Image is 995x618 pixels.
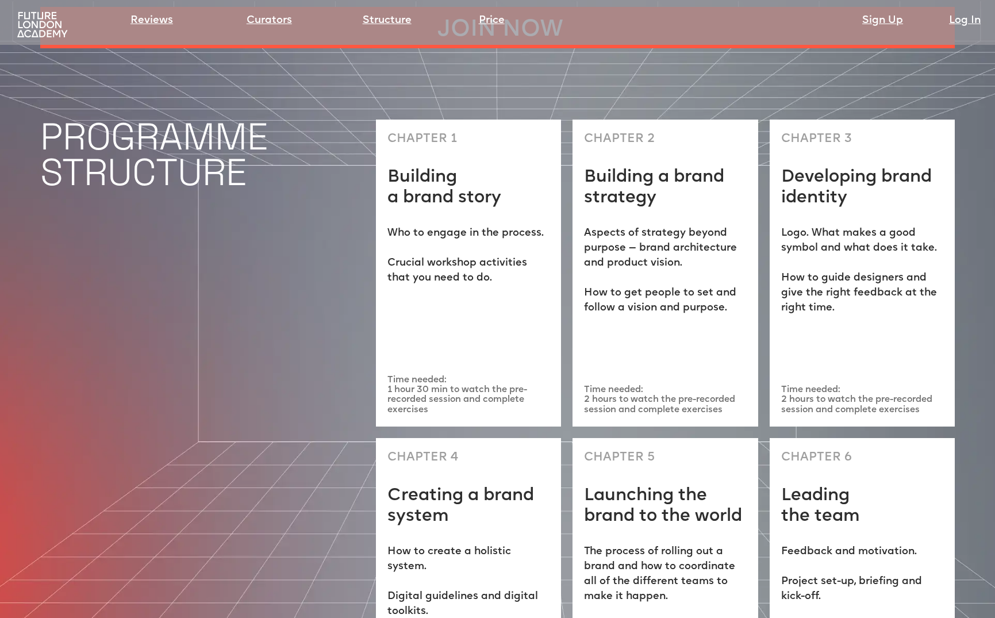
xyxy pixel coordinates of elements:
p: CHAPTER 3 [781,131,852,147]
h2: Launching the brand to the world [584,486,746,527]
p: Aspects of strategy beyond purpose — brand architecture and product vision. ‍ How to get people t... [584,226,746,316]
h1: PROGRAMME STRUCTURE [40,119,364,190]
h2: Creating a brand system [387,486,550,527]
p: CHAPTER 5 [584,450,655,466]
a: Log In [949,13,981,29]
h2: Developing brand identity [781,167,943,209]
p: Time needed: 2 hours to watch the pre-recorded session and complete exercises [584,385,746,415]
p: Time needed: 1 hour 30 min to watch the pre-recorded session and complete exercises [387,375,550,415]
h2: Building a brand strategy [584,167,746,209]
p: CHAPTER 6 [781,450,852,466]
a: Structure [363,13,412,29]
h2: Leading the team [781,486,860,527]
p: Logo. What makes a good symbol and what does it take. How to guide designers and give the right f... [781,226,943,316]
a: Curators [247,13,292,29]
p: CHAPTER 1 [387,131,457,147]
p: Who to engage in the process. ‍ Crucial workshop activities that you need to do. [387,226,550,286]
a: Sign Up [862,13,903,29]
p: Time needed: 2 hours to watch the pre-recorded session and complete exercises [781,385,943,415]
h2: Building a brand story [387,167,501,209]
a: Reviews [130,13,173,29]
a: Price [479,13,505,29]
p: CHAPTER 4 [387,450,459,466]
p: CHAPTER 2 [584,131,655,147]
